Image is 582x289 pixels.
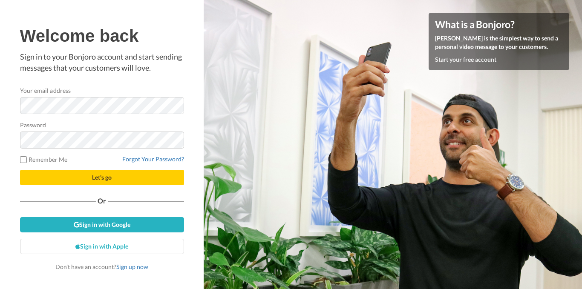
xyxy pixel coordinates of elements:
input: Remember Me [20,156,27,163]
span: Let's go [92,174,112,181]
h4: What is a Bonjoro? [435,19,563,30]
label: Remember Me [20,155,68,164]
a: Forgot Your Password? [122,155,184,163]
h1: Welcome back [20,26,184,45]
p: Sign in to your Bonjoro account and start sending messages that your customers will love. [20,52,184,73]
label: Your email address [20,86,71,95]
a: Sign in with Apple [20,239,184,254]
span: Don’t have an account? [55,263,148,270]
a: Sign in with Google [20,217,184,232]
button: Let's go [20,170,184,185]
label: Password [20,120,46,129]
p: [PERSON_NAME] is the simplest way to send a personal video message to your customers. [435,34,563,51]
a: Sign up now [116,263,148,270]
span: Or [96,198,108,204]
a: Start your free account [435,56,496,63]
